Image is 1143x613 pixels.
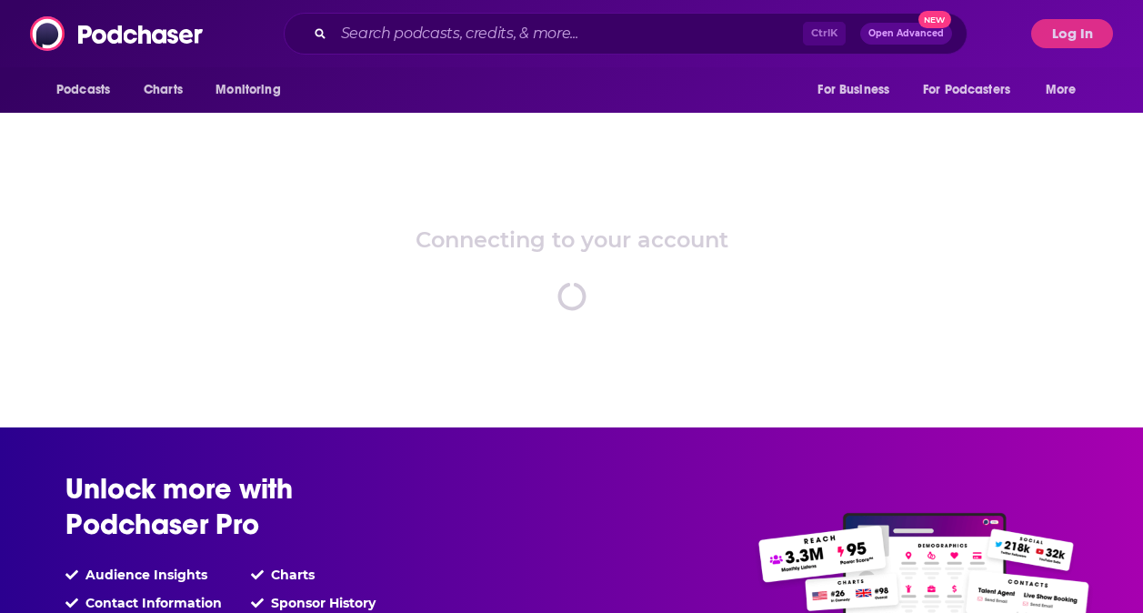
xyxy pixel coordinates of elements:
[56,77,110,103] span: Podcasts
[203,73,304,107] button: open menu
[1033,73,1099,107] button: open menu
[803,22,846,45] span: Ctrl K
[805,73,912,107] button: open menu
[65,567,222,583] li: Audience Insights
[860,23,952,45] button: Open AdvancedNew
[868,29,944,38] span: Open Advanced
[65,595,222,611] li: Contact Information
[817,77,889,103] span: For Business
[1031,19,1113,48] button: Log In
[144,77,183,103] span: Charts
[334,19,803,48] input: Search podcasts, credits, & more...
[1046,77,1077,103] span: More
[918,11,951,28] span: New
[251,595,376,611] li: Sponsor History
[251,567,376,583] li: Charts
[911,73,1037,107] button: open menu
[216,77,280,103] span: Monitoring
[65,471,429,542] h2: Unlock more with Podchaser Pro
[132,73,194,107] a: Charts
[284,13,968,55] div: Search podcasts, credits, & more...
[44,73,134,107] button: open menu
[30,16,205,51] img: Podchaser - Follow, Share and Rate Podcasts
[416,226,728,253] div: Connecting to your account
[923,77,1010,103] span: For Podcasters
